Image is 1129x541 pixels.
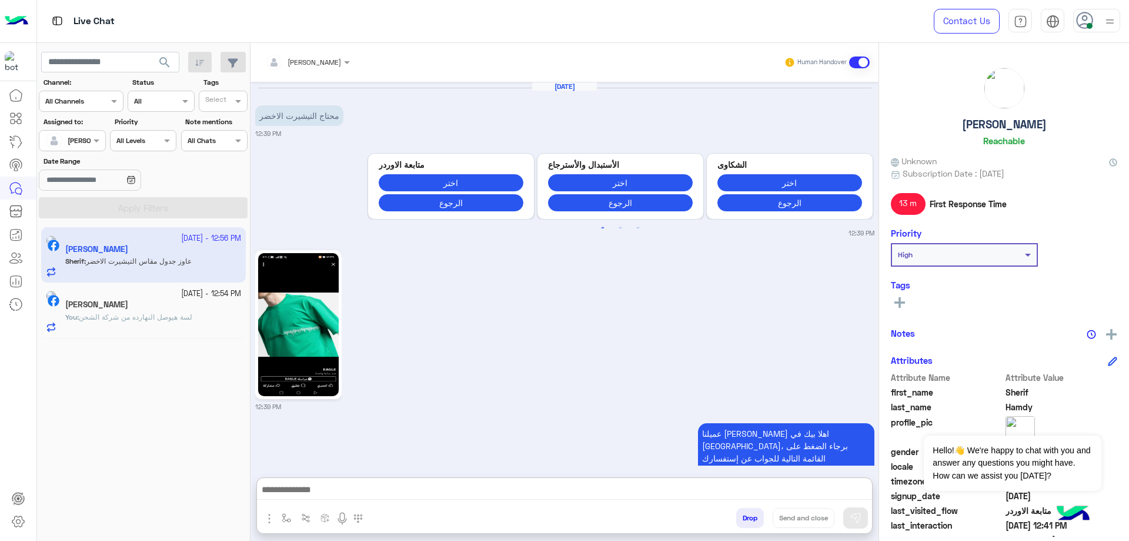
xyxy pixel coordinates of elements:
img: picture [984,68,1024,108]
img: tab [1046,15,1060,28]
button: الرجوع [717,194,862,211]
span: Subscription Date : [DATE] [903,167,1004,180]
p: الشكاوى [717,158,862,171]
span: first_name [891,386,1003,399]
button: create order [316,508,335,527]
img: create order [320,513,330,523]
img: send message [850,512,861,524]
span: Attribute Value [1006,371,1118,384]
label: Channel: [44,77,122,88]
button: الرجوع [379,194,523,211]
small: 12:39 PM [255,129,281,138]
span: Hamdy [1006,401,1118,413]
img: send attachment [262,512,276,526]
span: لسة هيوصل النهارده من شركة الشحن [79,313,192,321]
label: Date Range [44,156,175,167]
small: Human Handover [797,58,847,67]
b: High [898,250,913,259]
h6: Attributes [891,355,933,366]
span: profile_pic [891,416,1003,443]
span: timezone [891,475,1003,487]
b: : [65,313,79,321]
img: picture [46,291,56,301]
img: tab [50,14,65,28]
img: send voice note [335,512,349,526]
button: search [151,52,179,77]
span: last_interaction [891,519,1003,532]
h6: Priority [891,228,921,238]
span: 2024-10-11T15:33:02.333Z [1006,490,1118,502]
span: First Response Time [930,198,1007,210]
h6: [DATE] [532,82,597,91]
img: Trigger scenario [301,513,310,523]
span: last_name [891,401,1003,413]
button: Trigger scenario [296,508,316,527]
span: 13 m [891,193,926,214]
small: [DATE] - 12:54 PM [181,288,241,300]
button: اختر [548,174,693,191]
button: Apply Filters [39,197,248,218]
h5: Ahmed Othman [65,300,128,310]
img: hulul-logo.png [1053,494,1094,535]
button: 1 of 2 [597,223,609,234]
img: 713415422032625 [5,51,26,72]
label: Assigned to: [44,117,104,127]
span: You [65,313,77,321]
img: notes [1087,330,1096,339]
span: Sherif [1006,386,1118,399]
span: last_visited_flow [891,505,1003,517]
img: select flow [282,513,291,523]
span: Hello!👋 We're happy to chat with you and answer any questions you might have. How can we assist y... [924,436,1101,491]
div: Select [203,94,226,108]
span: search [158,55,172,69]
p: متابعة الاوردر [379,158,523,171]
span: signup_date [891,490,1003,502]
img: profile [1103,14,1117,29]
button: select flow [277,508,296,527]
span: gender [891,446,1003,458]
button: اختر [717,174,862,191]
label: Tags [203,77,246,88]
label: Priority [115,117,175,127]
button: الرجوع [548,194,693,211]
span: Attribute Name [891,371,1003,384]
img: add [1106,329,1117,340]
button: Send and close [773,508,834,528]
img: 552665049_1324814589080768_3033206510054316123_n.jpg [258,253,339,396]
img: defaultAdmin.png [46,132,62,149]
a: Contact Us [934,9,1000,34]
h6: Reachable [983,135,1025,146]
small: 12:39 PM [255,402,281,411]
h6: Tags [891,280,1117,290]
button: اختر [379,174,523,191]
button: 2 of 2 [614,223,626,234]
span: متابعة الاوردر [1006,505,1118,517]
p: Live Chat [74,14,115,29]
span: locale [891,460,1003,473]
button: Drop [736,508,764,528]
span: Unknown [891,155,937,167]
img: make a call [353,514,363,523]
p: 21/9/2025, 12:39 PM [255,105,343,126]
p: الأستبدال والأسترجاع [548,158,693,171]
button: 3 of 2 [632,223,644,234]
img: Facebook [48,295,59,307]
span: 2025-09-21T09:41:51.3273816Z [1006,519,1118,532]
p: 21/9/2025, 12:39 PM [698,423,874,469]
img: Logo [5,9,28,34]
label: Status [132,77,193,88]
label: Note mentions [185,117,246,127]
a: tab [1008,9,1032,34]
img: tab [1014,15,1027,28]
h6: Notes [891,328,915,338]
h5: [PERSON_NAME] [962,118,1047,131]
span: [PERSON_NAME] [288,58,341,67]
small: 12:39 PM [849,228,874,238]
